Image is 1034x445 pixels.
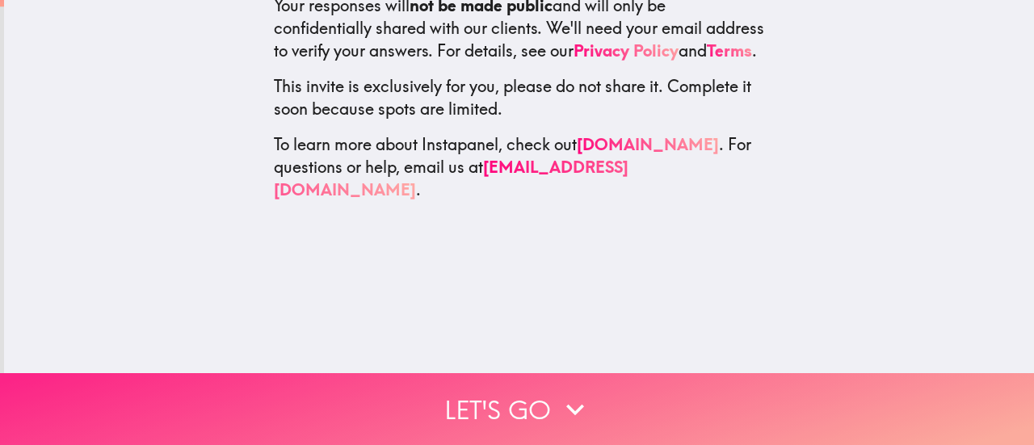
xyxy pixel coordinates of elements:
[274,74,765,120] p: This invite is exclusively for you, please do not share it. Complete it soon because spots are li...
[574,40,679,60] a: Privacy Policy
[274,132,765,200] p: To learn more about Instapanel, check out . For questions or help, email us at .
[577,133,719,153] a: [DOMAIN_NAME]
[707,40,752,60] a: Terms
[274,156,628,199] a: [EMAIL_ADDRESS][DOMAIN_NAME]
